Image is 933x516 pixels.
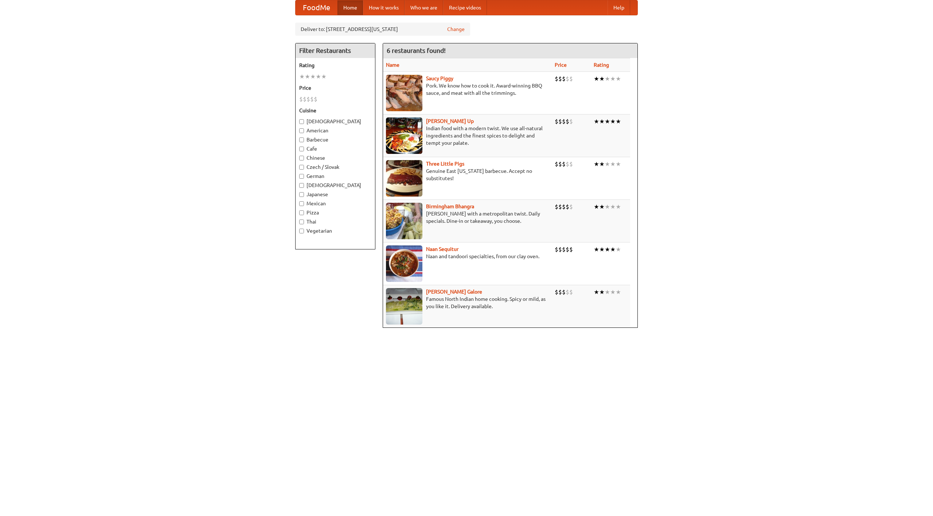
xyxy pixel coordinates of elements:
[386,203,422,239] img: bhangra.jpg
[299,127,371,134] label: American
[299,200,371,207] label: Mexican
[386,288,422,325] img: currygalore.jpg
[386,125,549,147] p: Indian food with a modern twist. We use all-natural ingredients and the finest spices to delight ...
[426,203,474,209] a: Birmingham Bhangra
[605,203,610,211] li: ★
[299,172,371,180] label: German
[299,210,304,215] input: Pizza
[299,128,304,133] input: American
[562,75,566,83] li: $
[299,163,371,171] label: Czech / Slovak
[605,160,610,168] li: ★
[616,203,621,211] li: ★
[605,245,610,253] li: ★
[562,203,566,211] li: $
[594,245,599,253] li: ★
[299,84,371,92] h5: Price
[555,75,558,83] li: $
[558,117,562,125] li: $
[594,203,599,211] li: ★
[386,82,549,97] p: Pork. We know how to cook it. Award-winning BBQ sauce, and meat with all the trimmings.
[447,26,465,33] a: Change
[321,73,327,81] li: ★
[566,117,569,125] li: $
[299,209,371,216] label: Pizza
[363,0,405,15] a: How it works
[594,160,599,168] li: ★
[558,245,562,253] li: $
[310,73,316,81] li: ★
[426,289,482,295] a: [PERSON_NAME] Galore
[594,62,609,68] a: Rating
[307,95,310,103] li: $
[555,203,558,211] li: $
[566,75,569,83] li: $
[303,95,307,103] li: $
[296,43,375,58] h4: Filter Restaurants
[299,118,371,125] label: [DEMOGRAPHIC_DATA]
[610,245,616,253] li: ★
[299,73,305,81] li: ★
[594,288,599,296] li: ★
[610,203,616,211] li: ★
[599,160,605,168] li: ★
[314,95,317,103] li: $
[608,0,630,15] a: Help
[426,118,474,124] b: [PERSON_NAME] Up
[555,117,558,125] li: $
[386,295,549,310] p: Famous North Indian home cooking. Spicy or mild, as you like it. Delivery available.
[555,245,558,253] li: $
[299,191,371,198] label: Japanese
[605,288,610,296] li: ★
[299,165,304,170] input: Czech / Slovak
[299,227,371,234] label: Vegetarian
[299,201,304,206] input: Mexican
[594,75,599,83] li: ★
[555,288,558,296] li: $
[616,245,621,253] li: ★
[594,117,599,125] li: ★
[310,95,314,103] li: $
[305,73,310,81] li: ★
[569,117,573,125] li: $
[299,174,304,179] input: German
[426,75,453,81] a: Saucy Piggy
[566,245,569,253] li: $
[610,75,616,83] li: ★
[386,117,422,154] img: curryup.jpg
[299,183,304,188] input: [DEMOGRAPHIC_DATA]
[299,182,371,189] label: [DEMOGRAPHIC_DATA]
[299,107,371,114] h5: Cuisine
[558,75,562,83] li: $
[616,75,621,83] li: ★
[599,75,605,83] li: ★
[386,167,549,182] p: Genuine East [US_STATE] barbecue. Accept no substitutes!
[610,288,616,296] li: ★
[569,288,573,296] li: $
[610,160,616,168] li: ★
[387,47,446,54] ng-pluralize: 6 restaurants found!
[562,117,566,125] li: $
[426,161,464,167] b: Three Little Pigs
[605,75,610,83] li: ★
[569,245,573,253] li: $
[562,160,566,168] li: $
[405,0,443,15] a: Who we are
[605,117,610,125] li: ★
[443,0,487,15] a: Recipe videos
[558,160,562,168] li: $
[386,253,549,260] p: Naan and tandoori specialties, from our clay oven.
[386,160,422,197] img: littlepigs.jpg
[299,220,304,224] input: Thai
[616,288,621,296] li: ★
[610,117,616,125] li: ★
[426,246,458,252] a: Naan Sequitur
[555,160,558,168] li: $
[299,145,371,152] label: Cafe
[386,245,422,282] img: naansequitur.jpg
[299,119,304,124] input: [DEMOGRAPHIC_DATA]
[566,160,569,168] li: $
[566,288,569,296] li: $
